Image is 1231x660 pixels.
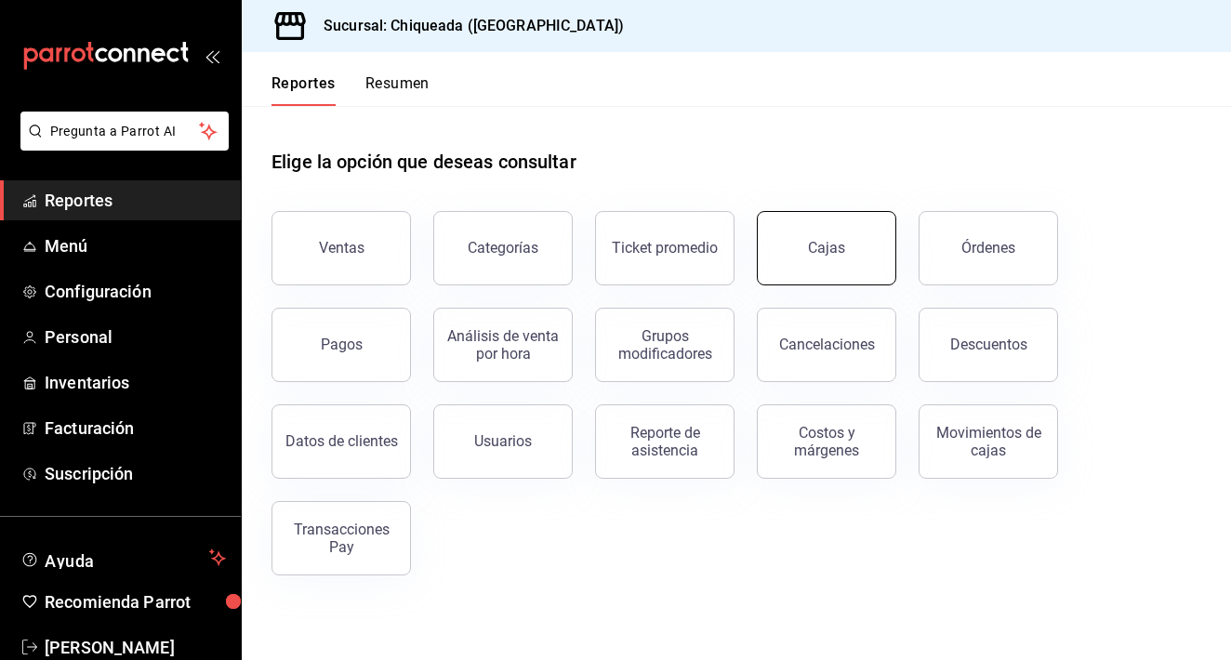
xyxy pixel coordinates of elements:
span: Menú [45,233,226,258]
button: Reportes [271,74,336,106]
span: Suscripción [45,461,226,486]
a: Pregunta a Parrot AI [13,135,229,154]
div: Grupos modificadores [607,327,722,363]
div: Pagos [321,336,363,353]
span: Recomienda Parrot [45,589,226,614]
button: Descuentos [919,308,1058,382]
span: Inventarios [45,370,226,395]
span: Facturación [45,416,226,441]
button: Datos de clientes [271,404,411,479]
div: Categorías [468,239,538,257]
button: Categorías [433,211,573,285]
button: Resumen [365,74,430,106]
button: Costos y márgenes [757,404,896,479]
button: Cancelaciones [757,308,896,382]
div: Costos y márgenes [769,424,884,459]
button: Grupos modificadores [595,308,735,382]
div: Reporte de asistencia [607,424,722,459]
span: Reportes [45,188,226,213]
a: Cajas [757,211,896,285]
button: Movimientos de cajas [919,404,1058,479]
button: Pagos [271,308,411,382]
h3: Sucursal: Chiqueada ([GEOGRAPHIC_DATA]) [309,15,624,37]
span: Personal [45,324,226,350]
div: Transacciones Pay [284,521,399,556]
button: Pregunta a Parrot AI [20,112,229,151]
div: Cancelaciones [779,336,875,353]
button: Transacciones Pay [271,501,411,575]
div: Datos de clientes [285,432,398,450]
span: Ayuda [45,547,202,569]
button: Análisis de venta por hora [433,308,573,382]
div: Ventas [319,239,364,257]
div: Cajas [808,237,846,259]
button: open_drawer_menu [205,48,219,63]
button: Reporte de asistencia [595,404,735,479]
div: Usuarios [474,432,532,450]
h1: Elige la opción que deseas consultar [271,148,576,176]
div: Análisis de venta por hora [445,327,561,363]
span: [PERSON_NAME] [45,635,226,660]
div: Órdenes [961,239,1015,257]
span: Pregunta a Parrot AI [50,122,200,141]
div: Ticket promedio [612,239,718,257]
button: Ticket promedio [595,211,735,285]
div: Movimientos de cajas [931,424,1046,459]
div: Descuentos [950,336,1027,353]
span: Configuración [45,279,226,304]
button: Órdenes [919,211,1058,285]
button: Usuarios [433,404,573,479]
button: Ventas [271,211,411,285]
div: navigation tabs [271,74,430,106]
